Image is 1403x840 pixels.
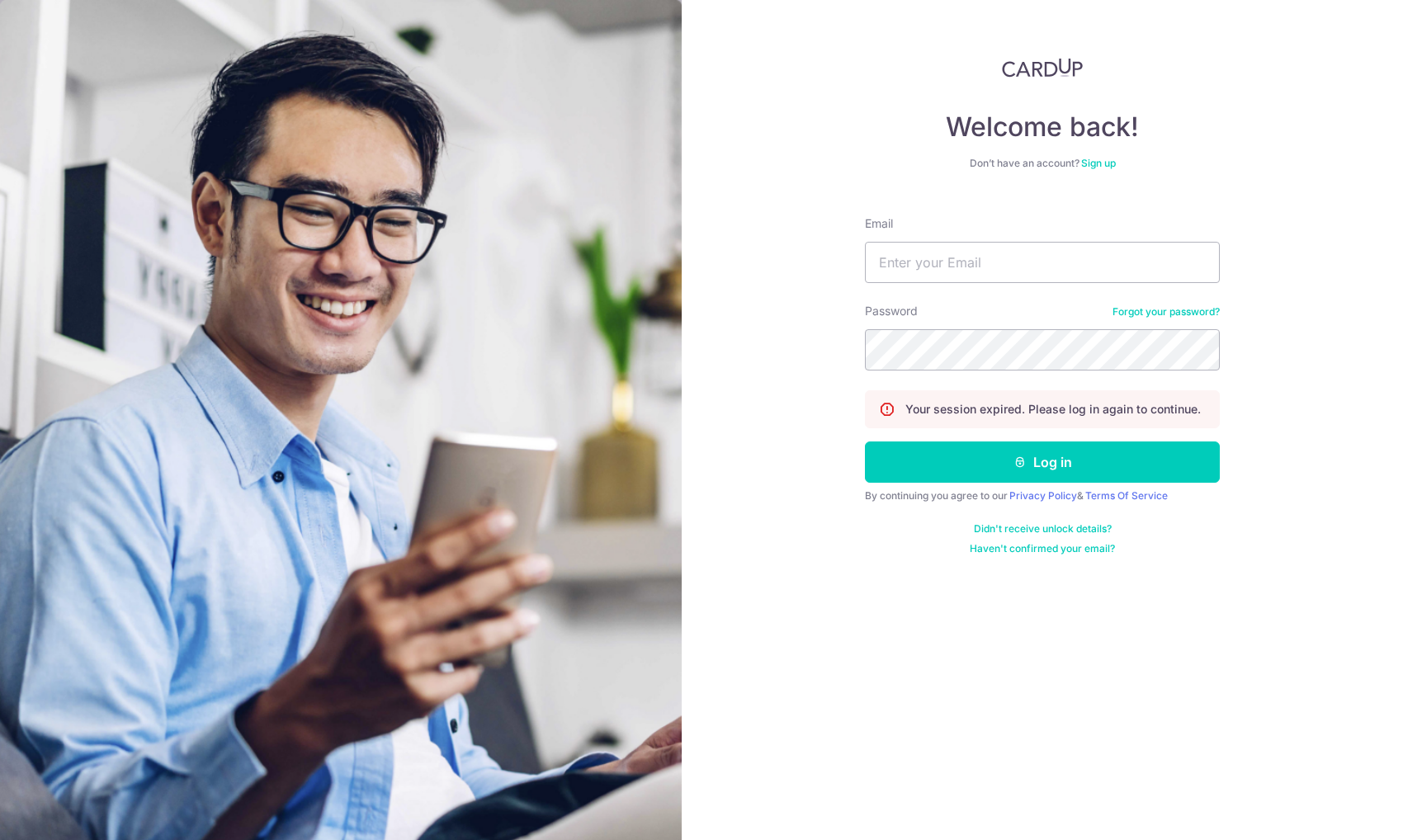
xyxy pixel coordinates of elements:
a: Forgot your password? [1112,305,1220,319]
button: Log in [865,441,1220,483]
a: Terms Of Service [1085,489,1168,502]
div: Don’t have an account? [865,157,1220,170]
input: Enter your Email [865,242,1220,283]
label: Password [865,303,918,319]
p: Your session expired. Please log in again to continue. [905,401,1201,418]
h4: Welcome back! [865,111,1220,144]
a: Privacy Policy [1009,489,1077,502]
a: Haven't confirmed your email? [970,542,1115,555]
label: Email [865,215,893,232]
a: Didn't receive unlock details? [974,522,1112,536]
div: By continuing you agree to our & [865,489,1220,503]
a: Sign up [1081,157,1116,169]
img: CardUp Logo [1002,58,1083,78]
